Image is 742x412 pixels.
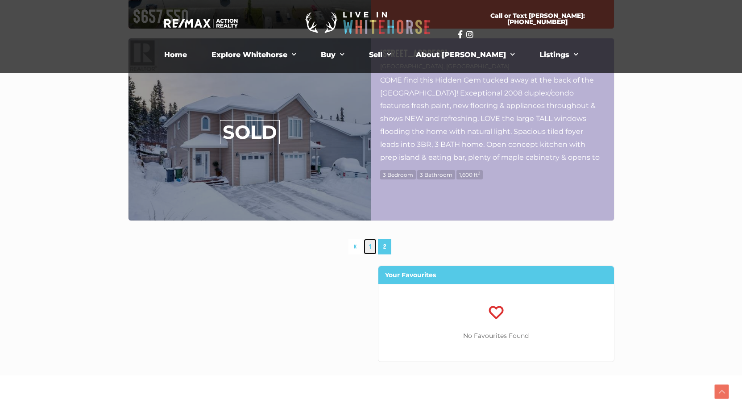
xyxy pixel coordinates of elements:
[378,239,391,254] span: 2
[314,46,351,64] a: Buy
[362,46,398,64] a: Sell
[468,12,607,25] span: Call or Text [PERSON_NAME]: [PHONE_NUMBER]
[458,7,618,30] a: Call or Text [PERSON_NAME]: [PHONE_NUMBER]
[220,120,280,144] span: SOLD
[409,46,522,64] a: About [PERSON_NAME]
[348,239,362,254] a: «
[126,46,617,64] nav: Menu
[380,170,416,179] span: 3 Bedroom
[378,330,614,341] p: No Favourites Found
[533,46,585,64] a: Listings
[205,46,303,64] a: Explore Whitehorse
[385,271,436,279] strong: Your Favourites
[364,239,377,254] a: 1
[417,170,455,179] span: 3 Bathroom
[456,170,483,179] span: 1,600 ft
[158,46,194,64] a: Home
[478,171,480,175] sup: 2
[380,74,605,163] p: COME find this Hidden Gem tucked away at the back of the [GEOGRAPHIC_DATA]! Exceptional 2008 dupl...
